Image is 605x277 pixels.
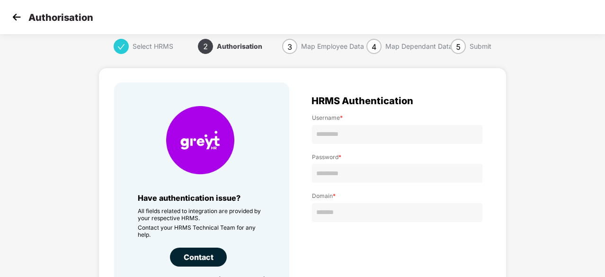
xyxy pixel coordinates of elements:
div: Authorisation [217,39,262,54]
p: Contact your HRMS Technical Team for any help. [138,224,266,238]
label: Domain [312,192,482,199]
div: Map Dependant Data [385,39,453,54]
p: All fields related to integration are provided by your respective HRMS. [138,207,266,222]
span: Have authentication issue? [138,193,240,203]
img: svg+xml;base64,PHN2ZyB4bWxucz0iaHR0cDovL3d3dy53My5vcmcvMjAwMC9zdmciIHdpZHRoPSIzMCIgaGVpZ2h0PSIzMC... [9,10,24,24]
span: check [117,43,125,51]
div: Map Employee Data [301,39,364,54]
span: 4 [372,42,376,52]
span: 2 [203,42,208,51]
label: Password [312,153,482,161]
img: HRMS Company Icon [166,106,234,174]
span: 3 [287,42,292,52]
div: Contact [170,248,227,267]
div: Select HRMS [133,39,173,54]
label: Username [312,114,482,121]
p: Authorisation [28,12,93,23]
div: Submit [470,39,491,54]
span: HRMS Authentication [311,97,413,105]
span: 5 [456,42,461,52]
